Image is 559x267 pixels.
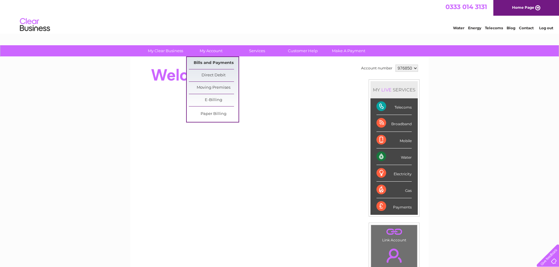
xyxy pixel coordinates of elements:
div: Clear Business is a trading name of Verastar Limited (registered in [GEOGRAPHIC_DATA] No. 3667643... [138,3,422,29]
a: Telecoms [485,26,503,30]
a: Energy [468,26,481,30]
a: . [373,227,416,237]
div: Mobile [376,132,412,148]
a: Water [453,26,464,30]
a: . [373,245,416,266]
a: Blog [507,26,515,30]
a: My Clear Business [141,45,190,56]
a: Log out [539,26,553,30]
div: Payments [376,198,412,215]
a: Moving Premises [189,82,239,94]
div: LIVE [380,87,393,93]
td: Account number [360,63,394,73]
div: MY SERVICES [370,81,418,98]
a: My Account [186,45,236,56]
a: E-Billing [189,94,239,106]
div: Gas [376,182,412,198]
a: 0333 014 3131 [445,3,487,11]
a: Customer Help [278,45,328,56]
a: Services [232,45,282,56]
div: Broadband [376,115,412,132]
td: Link Account [371,225,417,244]
a: Make A Payment [324,45,373,56]
a: Paper Billing [189,108,239,120]
a: Contact [519,26,534,30]
div: Electricity [376,165,412,182]
a: Direct Debit [189,69,239,81]
div: Telecoms [376,98,412,115]
a: Bills and Payments [189,57,239,69]
div: Water [376,148,412,165]
img: logo.png [20,16,50,34]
